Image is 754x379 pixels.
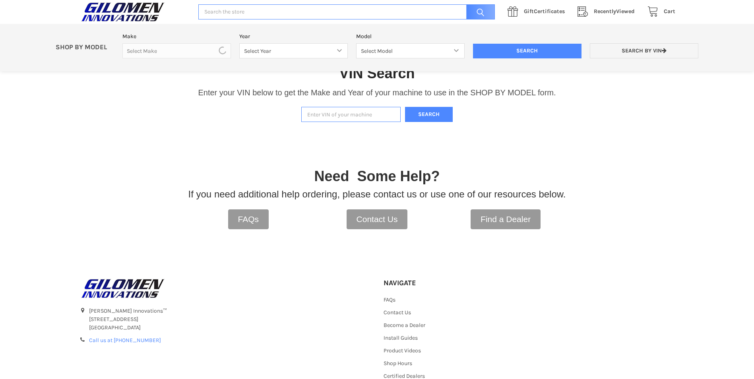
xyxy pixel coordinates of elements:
img: GILOMEN INNOVATIONS [79,2,167,22]
p: If you need additional help ordering, please contact us or use one of our resources below. [188,187,566,201]
a: FAQs [228,209,269,229]
a: GILOMEN INNOVATIONS [79,2,190,22]
p: SHOP BY MODEL [52,43,118,52]
label: Model [356,32,465,41]
h1: VIN Search [339,64,415,82]
a: Call us at [PHONE_NUMBER] [89,337,161,344]
input: Enter VIN of your machine [301,107,401,122]
a: GiftCertificates [503,7,573,17]
p: Need Some Help? [314,166,440,187]
input: Search [462,4,495,20]
span: Certificates [524,8,565,15]
p: Enter your VIN below to get the Make and Year of your machine to use in the SHOP BY MODEL form. [198,87,556,99]
span: Cart [664,8,675,15]
a: Find a Dealer [471,209,541,229]
a: Become a Dealer [384,322,425,329]
a: Product Videos [384,347,421,354]
a: Contact Us [347,209,408,229]
span: Gift [524,8,534,15]
label: Make [122,32,231,41]
a: RecentlyViewed [573,7,643,17]
a: Contact Us [384,309,411,316]
span: Recently [594,8,616,15]
a: GILOMEN INNOVATIONS [79,278,371,298]
input: Search the store [198,4,495,20]
input: Search [473,44,581,59]
button: Search [405,107,453,122]
address: [PERSON_NAME] Innovations™ [STREET_ADDRESS] [GEOGRAPHIC_DATA] [89,307,370,332]
a: Search by VIN [590,43,698,59]
a: Shop Hours [384,360,412,367]
a: Cart [643,7,675,17]
h5: Navigate [384,278,472,288]
a: Install Guides [384,335,418,341]
label: Year [239,32,348,41]
span: Viewed [594,8,635,15]
img: GILOMEN INNOVATIONS [79,278,167,298]
a: FAQs [384,296,395,303]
